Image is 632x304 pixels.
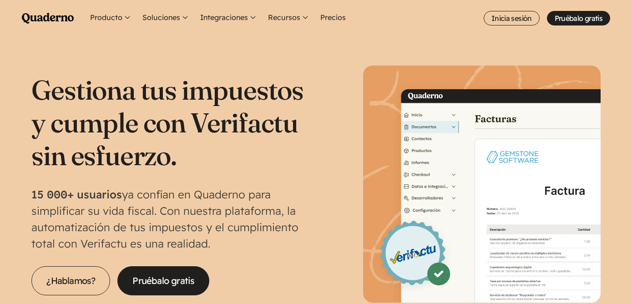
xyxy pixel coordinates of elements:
a: Pruébalo gratis [547,11,610,25]
a: Inicia sesión [484,11,540,25]
p: ya confían en Quaderno para simplificar su vida fiscal. Con nuestra plataforma, la automatización... [31,186,316,252]
a: ¿Hablamos? [31,266,110,295]
img: Interfaz de Quaderno mostrando la página Factura con el distintivo Verifactu [363,66,600,303]
h1: Gestiona tus impuestos y cumple con Verifactu sin esfuerzo. [31,73,316,172]
strong: 15 000+ usuarios [31,187,122,201]
a: Pruébalo gratis [117,266,209,295]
